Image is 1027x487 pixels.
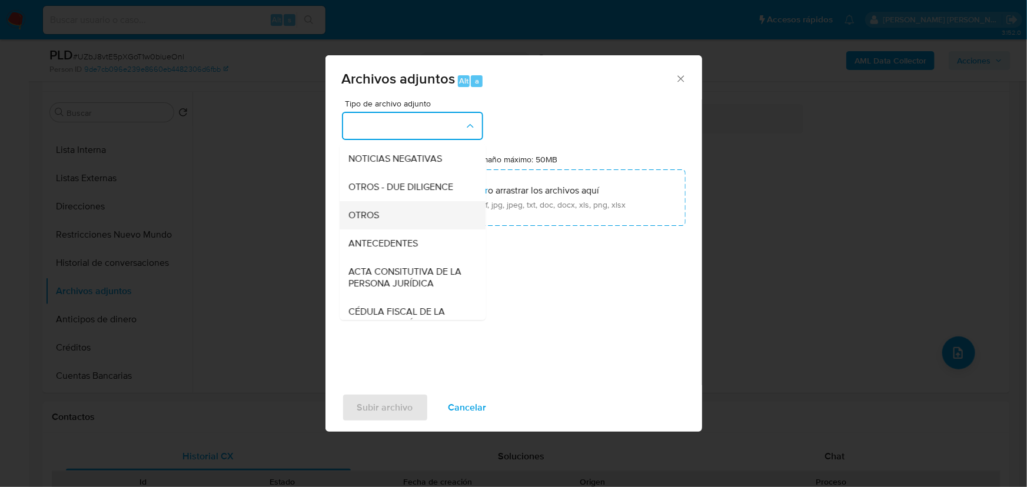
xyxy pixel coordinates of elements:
span: Archivos adjuntos [342,68,456,89]
span: Alt [459,75,468,86]
label: Tamaño máximo: 50MB [473,154,557,165]
span: a [475,75,479,86]
button: Cancelar [433,393,502,422]
span: OTROS [349,209,380,221]
button: Cerrar [675,73,686,84]
span: NOTICIAS NEGATIVAS [349,153,443,165]
span: CÉDULA FISCAL DE LA PERSONA JURÍDICA [349,306,469,329]
span: OTROS - DUE DILIGENCE [349,181,454,193]
span: ACTA CONSITUTIVA DE LA PERSONA JURÍDICA [349,266,469,289]
span: Tipo de archivo adjunto [345,99,486,108]
span: Cancelar [448,395,487,421]
span: ANTECEDENTES [349,238,418,249]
